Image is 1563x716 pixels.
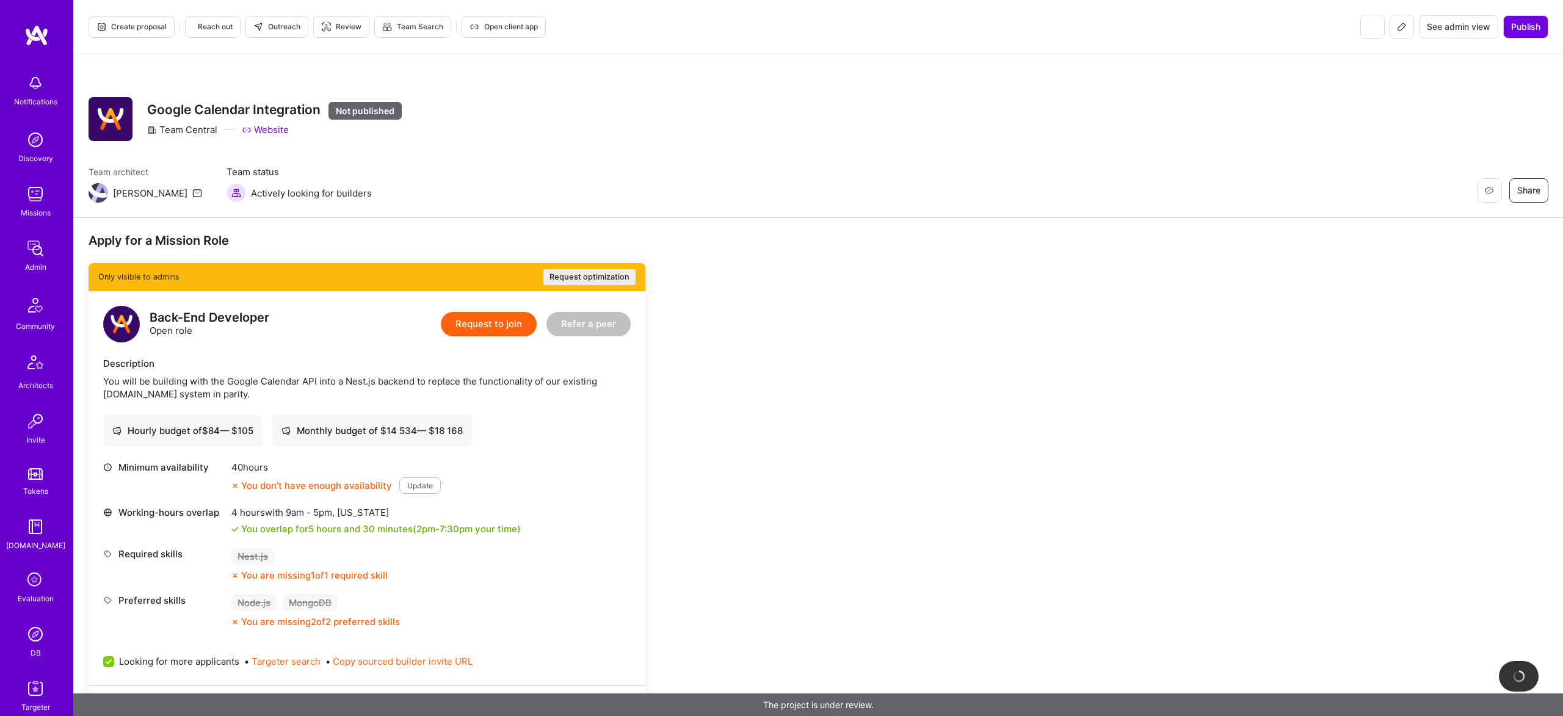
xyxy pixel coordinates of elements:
[333,655,473,668] button: Copy sourced builder invite URL
[89,233,645,248] div: Apply for a Mission Role
[227,183,246,203] img: Actively looking for builders
[24,24,49,46] img: logo
[23,182,48,206] img: teamwork
[21,701,50,714] div: Targeter
[325,655,473,668] span: •
[147,102,402,118] h3: Google Calendar Integration
[185,16,241,38] button: Reach out
[16,320,55,333] div: Community
[103,596,112,605] i: icon Tag
[245,16,308,38] button: Outreach
[244,655,321,668] span: •
[23,71,48,95] img: bell
[25,261,46,273] div: Admin
[21,291,50,320] img: Community
[283,507,337,518] span: 9am - 5pm ,
[23,128,48,152] img: discovery
[231,526,239,533] i: icon Check
[18,592,54,605] div: Evaluation
[462,16,546,38] button: Open client app
[242,123,289,136] a: Website
[1510,668,1526,684] img: loading
[21,206,51,219] div: Missions
[543,269,636,285] button: Request optimization
[231,548,274,565] div: Nest.js
[21,350,50,379] img: Architects
[231,572,239,579] i: icon CloseOrange
[281,426,291,435] i: icon Cash
[313,16,369,38] button: Review
[399,477,441,494] button: Update
[103,306,140,342] img: logo
[89,183,108,203] img: Team Architect
[112,424,253,437] div: Hourly budget of $ 84 — $ 105
[96,21,167,32] span: Create proposal
[321,21,361,32] span: Review
[103,461,225,474] div: Minimum availability
[103,548,225,560] div: Required skills
[416,523,473,535] span: 2pm - 7:30pm
[23,409,48,433] img: Invite
[193,21,233,32] span: Reach out
[1484,186,1494,195] i: icon EyeClosed
[96,22,106,32] i: icon Proposal
[241,615,400,628] div: You are missing 2 of 2 preferred skills
[231,594,277,612] div: Node.js
[546,312,631,336] button: Refer a peer
[441,312,537,336] button: Request to join
[231,461,441,474] div: 40 hours
[150,311,269,337] div: Open role
[1427,21,1490,33] span: See admin view
[103,375,631,400] div: You will be building with the Google Calendar API into a Nest.js backend to replace the functiona...
[192,188,202,198] i: icon Mail
[1509,178,1548,203] button: Share
[103,463,112,472] i: icon Clock
[251,187,372,200] span: Actively looking for builders
[1503,15,1548,38] button: Publish
[382,21,443,32] span: Team Search
[231,482,239,490] i: icon CloseOrange
[241,569,388,582] div: You are missing 1 of 1 required skill
[24,569,47,592] i: icon SelectionTeam
[103,549,112,559] i: icon Tag
[89,97,132,141] img: Company Logo
[374,16,451,38] button: Team Search
[241,523,521,535] div: You overlap for 5 hours and 30 minutes ( your time)
[112,426,121,435] i: icon Cash
[1517,184,1540,197] span: Share
[147,123,217,136] div: Team Central
[18,379,53,392] div: Architects
[73,693,1563,716] div: The project is under review.
[321,22,331,32] i: icon Targeter
[253,21,300,32] span: Outreach
[470,21,538,32] span: Open client app
[227,165,372,178] span: Team status
[283,594,338,612] div: MongoDB
[89,263,645,291] div: Only visible to admins
[23,676,48,701] img: Skill Targeter
[103,506,225,519] div: Working-hours overlap
[281,424,463,437] div: Monthly budget of $ 14 534 — $ 18 168
[23,485,48,497] div: Tokens
[89,165,202,178] span: Team architect
[231,506,521,519] div: 4 hours with [US_STATE]
[113,187,187,200] div: [PERSON_NAME]
[328,102,402,120] div: Not published
[26,433,45,446] div: Invite
[147,125,157,135] i: icon CompanyGray
[150,311,269,324] div: Back-End Developer
[23,515,48,539] img: guide book
[1511,21,1540,33] span: Publish
[103,594,225,607] div: Preferred skills
[14,95,57,108] div: Notifications
[18,152,53,165] div: Discovery
[1419,15,1498,38] button: See admin view
[231,479,392,492] div: You don’t have enough availability
[89,16,175,38] button: Create proposal
[31,646,41,659] div: DB
[103,508,112,517] i: icon World
[28,468,43,480] img: tokens
[252,655,321,668] button: Targeter search
[23,236,48,261] img: admin teamwork
[6,539,65,552] div: [DOMAIN_NAME]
